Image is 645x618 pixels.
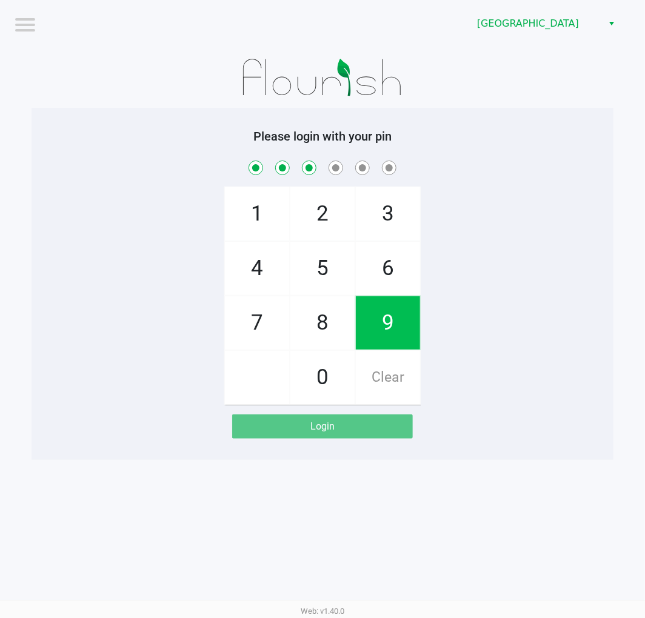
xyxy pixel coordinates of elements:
span: [GEOGRAPHIC_DATA] [477,16,595,31]
button: Select [603,13,620,35]
span: Clear [356,351,420,404]
span: 7 [225,296,289,350]
h5: Please login with your pin [41,129,604,144]
span: 9 [356,296,420,350]
span: 0 [290,351,355,404]
span: 2 [290,187,355,241]
span: 3 [356,187,420,241]
span: 8 [290,296,355,350]
span: 1 [225,187,289,241]
span: 6 [356,242,420,295]
span: 4 [225,242,289,295]
span: Web: v1.40.0 [301,606,344,616]
span: 5 [290,242,355,295]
